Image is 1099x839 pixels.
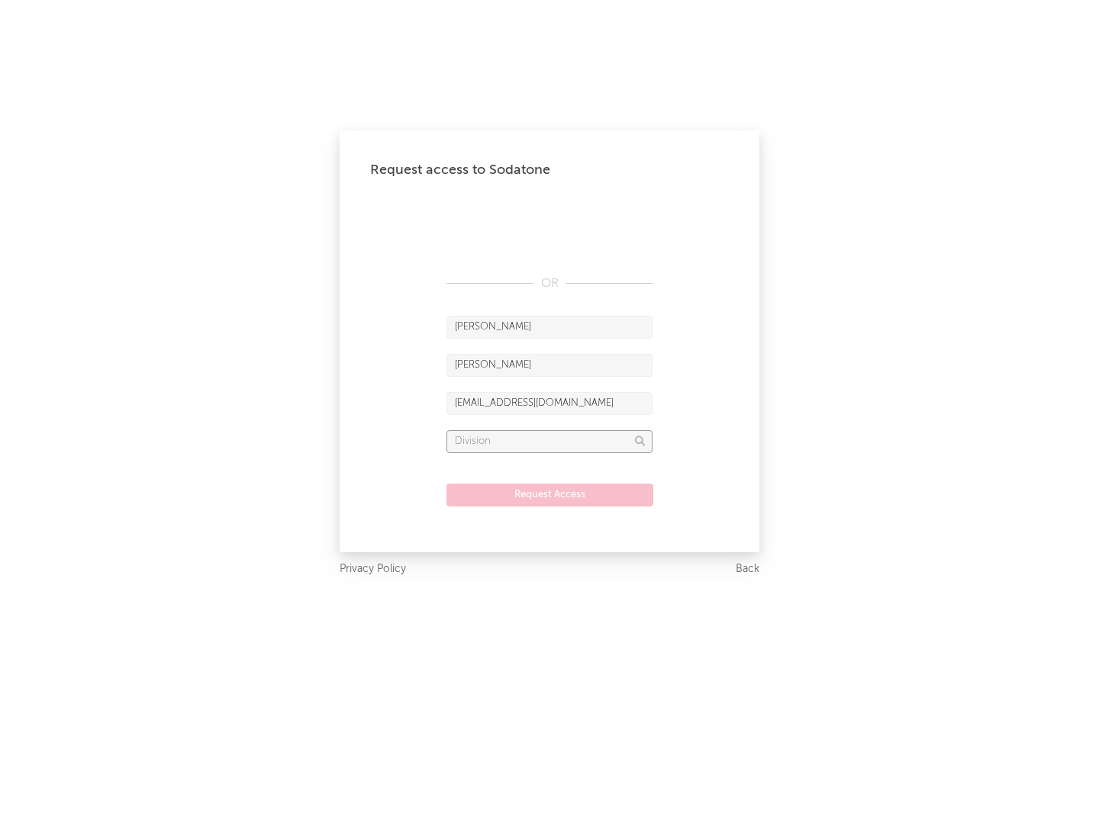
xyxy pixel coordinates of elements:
input: First Name [446,316,653,339]
div: Request access to Sodatone [370,161,729,179]
a: Privacy Policy [340,560,406,579]
input: Division [446,430,653,453]
button: Request Access [446,484,653,506]
div: OR [446,275,653,293]
a: Back [736,560,759,579]
input: Last Name [446,354,653,377]
input: Email [446,392,653,415]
